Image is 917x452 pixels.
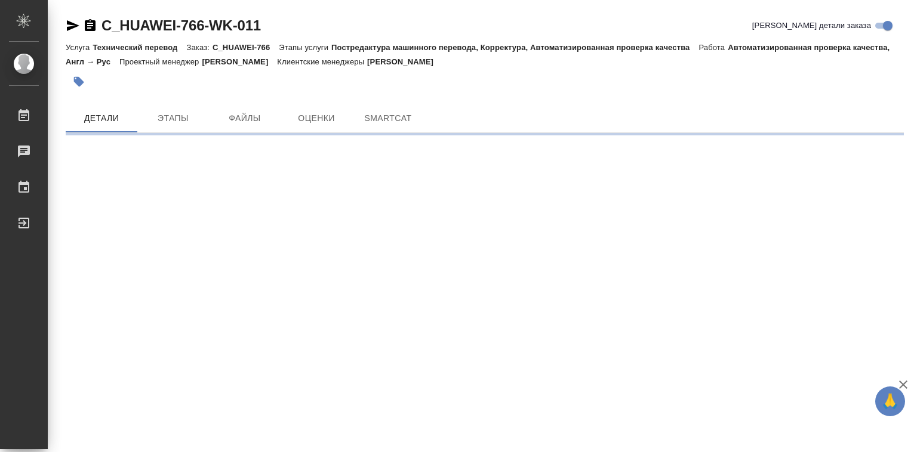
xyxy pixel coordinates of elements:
[73,111,130,126] span: Детали
[101,17,261,33] a: C_HUAWEI-766-WK-011
[202,57,277,66] p: [PERSON_NAME]
[213,43,279,52] p: C_HUAWEI-766
[279,43,331,52] p: Этапы услуги
[66,69,92,95] button: Добавить тэг
[277,57,367,66] p: Клиентские менеджеры
[144,111,202,126] span: Этапы
[367,57,442,66] p: [PERSON_NAME]
[752,20,871,32] span: [PERSON_NAME] детали заказа
[83,18,97,33] button: Скопировать ссылку
[119,57,202,66] p: Проектный менеджер
[216,111,273,126] span: Файлы
[875,386,905,416] button: 🙏
[359,111,417,126] span: SmartCat
[66,43,93,52] p: Услуга
[331,43,698,52] p: Постредактура машинного перевода, Корректура, Автоматизированная проверка качества
[699,43,728,52] p: Работа
[187,43,213,52] p: Заказ:
[288,111,345,126] span: Оценки
[880,389,900,414] span: 🙏
[93,43,186,52] p: Технический перевод
[66,18,80,33] button: Скопировать ссылку для ЯМессенджера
